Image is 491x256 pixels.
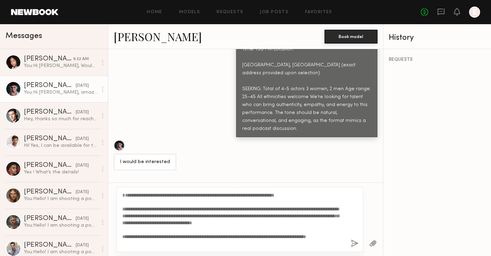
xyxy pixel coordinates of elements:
div: [DATE] [76,136,89,142]
div: [PERSON_NAME] [24,215,76,222]
a: Requests [217,10,243,15]
div: Hey, thanks so much for reaching out on this. So appreciate you taking the time to give me a look... [24,116,97,122]
div: Hi! Yes, I can be available for the shoot I have a place to stay in [GEOGRAPHIC_DATA]. I’m based ... [24,142,97,149]
div: [PERSON_NAME] [24,162,76,169]
div: [PERSON_NAME] [24,242,76,249]
span: Messages [6,32,42,40]
a: Favorites [305,10,332,15]
div: I would be interested [120,158,170,166]
div: You: Hi [PERSON_NAME], amazing - I'll be back [DATE] to confirm the details. Thank you! [24,89,97,96]
div: 9:32 AM [73,56,89,63]
a: [PERSON_NAME] [114,29,202,44]
div: [PERSON_NAME] [24,189,76,196]
div: [PERSON_NAME] [24,109,76,116]
div: [DATE] [76,109,89,116]
div: You: Hello! I am shooting a podcast based on Women's Hormonal Health [DATE][DATE] in [GEOGRAPHIC_... [24,196,97,202]
button: Book model [324,30,377,44]
div: You: Hi [PERSON_NAME], Would you be able to send a quick self-tape introducing yourself and readi... [24,63,97,69]
div: [PERSON_NAME] [24,135,76,142]
a: Book model [324,33,377,39]
a: Job Posts [260,10,289,15]
div: [PERSON_NAME] [24,56,73,63]
div: [PERSON_NAME] [24,82,76,89]
div: [DATE] [76,162,89,169]
div: You: Hello! I am shooting a podcast based on Women's Hormonal Health [DATE][DATE] in [GEOGRAPHIC_... [24,222,97,229]
div: [DATE] [76,83,89,89]
div: [DATE] [76,242,89,249]
div: REQUESTS [389,57,485,62]
div: [DATE] [76,216,89,222]
div: Yes ! What’s the details! [24,169,97,176]
div: You: Hello! I am shooting a podcast based on Women's Hormonal Health [DATE][DATE] in [GEOGRAPHIC_... [24,249,97,255]
div: [DATE] [76,189,89,196]
div: History [389,34,485,42]
a: Home [147,10,162,15]
a: E [469,7,480,18]
a: Models [179,10,200,15]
